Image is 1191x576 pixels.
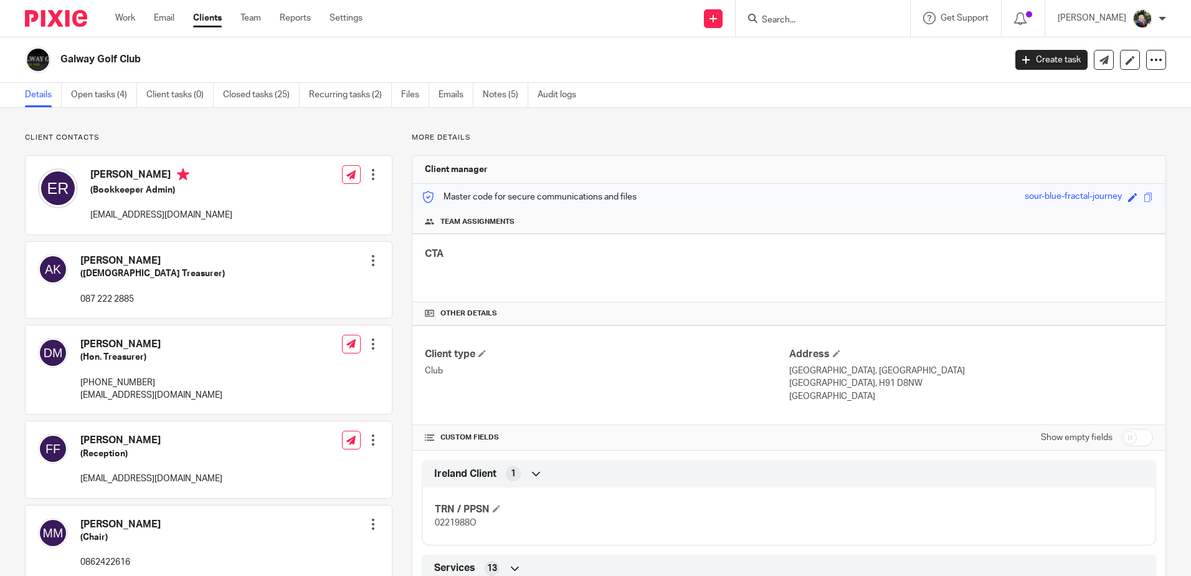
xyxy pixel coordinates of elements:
a: Edit client [1120,50,1140,70]
span: Edit code [1128,193,1137,202]
p: 0862422616 [80,556,161,569]
h4: [PERSON_NAME] [80,518,161,531]
span: Ireland Client [434,468,496,481]
p: Club [425,365,789,377]
h4: [PERSON_NAME] [90,168,232,184]
a: Settings [330,12,363,24]
p: Client contacts [25,133,392,143]
a: Recurring tasks (2) [309,83,392,107]
img: Pixie [25,10,87,27]
h4: CUSTOM FIELDS [425,433,789,443]
h4: [PERSON_NAME] [80,434,222,447]
span: CTA [425,249,444,259]
i: Primary [177,168,189,181]
p: More details [412,133,1166,143]
p: 087 222 2885 [80,293,225,305]
img: Logo.png [25,47,51,73]
label: Show empty fields [1041,431,1113,444]
img: svg%3E [38,434,68,464]
a: Emails [439,83,473,107]
input: Search [761,15,873,26]
h4: Address [789,348,1153,361]
a: Reports [280,12,311,24]
p: [EMAIL_ADDRESS][DOMAIN_NAME] [80,473,222,485]
a: Details [25,83,62,107]
span: Edit Address [833,350,840,357]
span: Other details [440,309,497,319]
img: svg%3E [38,338,68,368]
img: svg%3E [38,168,78,208]
a: Team [240,12,261,24]
a: Closed tasks (25) [223,83,300,107]
img: Jade.jpeg [1132,9,1152,29]
span: Get Support [941,14,989,22]
div: sour-blue-fractal-journey [1025,190,1122,204]
p: [GEOGRAPHIC_DATA], H91 D8NW [789,377,1153,390]
span: Services [434,562,475,575]
p: [EMAIL_ADDRESS][DOMAIN_NAME] [80,389,222,401]
h4: TRN / PPSN [435,503,789,516]
a: Clients [193,12,222,24]
span: 13 [487,562,497,575]
h5: (Bookkeeper Admin) [90,184,232,196]
h3: Client manager [425,163,488,176]
span: 1 [511,468,516,480]
h4: [PERSON_NAME] [80,254,225,267]
p: Master code for secure communications and files [422,191,637,203]
a: Audit logs [538,83,586,107]
span: 0221988O [435,519,477,527]
h5: (Chair) [80,531,161,544]
a: Client tasks (0) [146,83,214,107]
h2: Galway Golf Club [60,53,809,66]
img: svg%3E [38,518,68,548]
p: [PERSON_NAME] [1058,12,1126,24]
a: Notes (5) [483,83,528,107]
a: Create task [1015,50,1088,70]
span: Team assignments [440,217,515,227]
span: Copy to clipboard [1144,193,1153,202]
span: Change Client type [478,350,486,357]
h5: (Reception) [80,448,222,460]
img: svg%3E [38,254,68,284]
p: [EMAIL_ADDRESS][DOMAIN_NAME] [90,209,232,221]
h5: (Hon. Treasurer) [80,351,222,363]
a: Files [401,83,429,107]
p: [GEOGRAPHIC_DATA], [GEOGRAPHIC_DATA] [789,365,1153,377]
p: [PHONE_NUMBER] [80,377,222,389]
h5: ([DEMOGRAPHIC_DATA] Treasurer) [80,267,225,280]
a: Send new email [1094,50,1114,70]
h4: [PERSON_NAME] [80,338,222,351]
a: Work [115,12,135,24]
a: Email [154,12,174,24]
h4: Client type [425,348,789,361]
a: Open tasks (4) [71,83,137,107]
p: [GEOGRAPHIC_DATA] [789,390,1153,403]
span: Edit TRN / PPSN [493,505,500,512]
